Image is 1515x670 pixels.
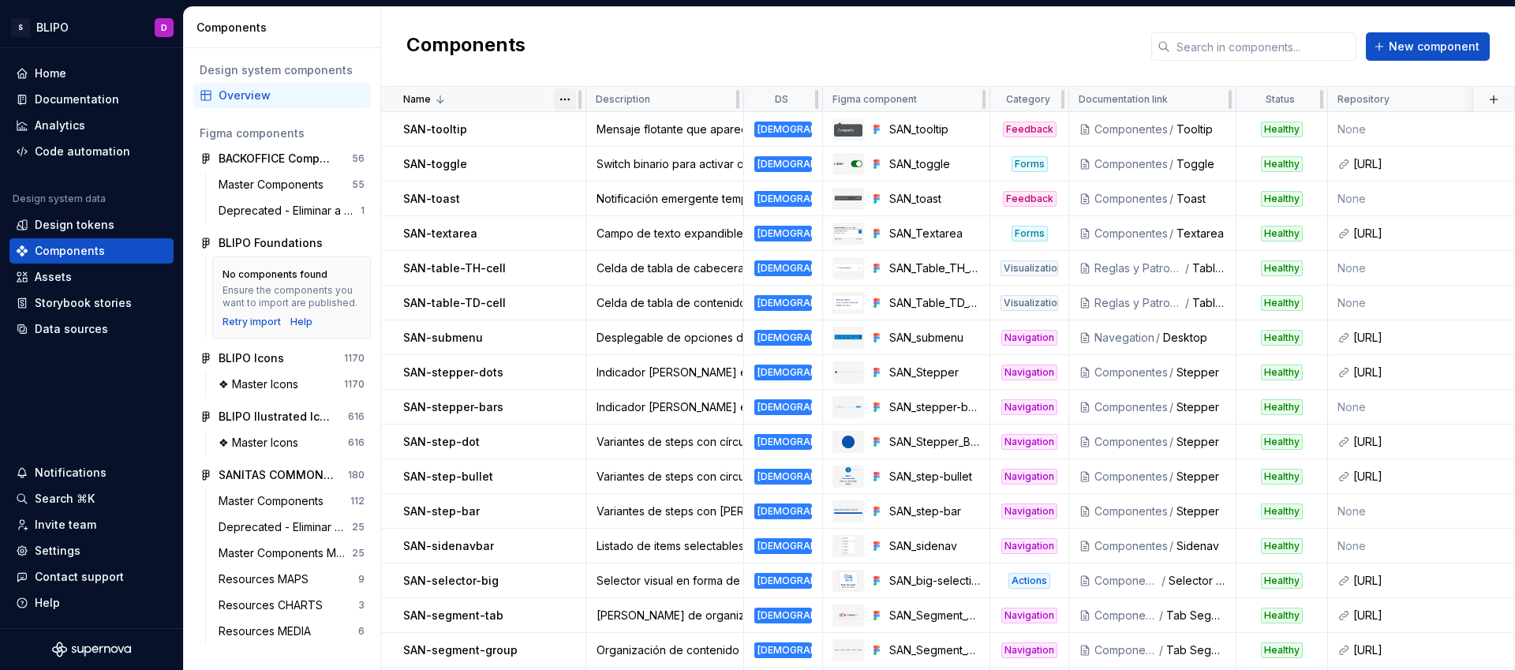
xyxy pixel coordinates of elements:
[1001,295,1058,311] div: Visualization & Progress
[1079,93,1168,106] p: Documentation link
[219,235,323,251] div: BLIPO Foundations
[403,226,477,241] p: SAN-textarea
[403,503,480,519] p: SAN-step-bar
[834,508,862,514] img: SAN_step-bar
[1094,191,1168,207] div: Componentes
[350,495,365,507] div: 112
[1001,642,1057,658] div: Navigation
[35,243,105,259] div: Components
[834,612,862,619] img: SAN_Segment_Tab
[1001,260,1058,276] div: Visualization & Progress
[193,83,371,108] a: Overview
[587,122,743,137] div: Mensaje flotante que aparece al pasar sobre un elemento. Compacto y claro.
[193,404,371,429] a: BLIPO Ilustrated Icons616
[889,573,980,589] div: SAN_big-selection
[1168,434,1176,450] div: /
[1184,295,1192,311] div: /
[1094,469,1168,485] div: Componentes
[1168,122,1176,137] div: /
[1001,538,1057,554] div: Navigation
[403,260,506,276] p: SAN-table-TH-cell
[1176,538,1226,554] div: Sidenav
[1168,399,1176,415] div: /
[889,260,980,276] div: SAN_Table_TH_Cell
[1001,434,1057,450] div: Navigation
[1094,538,1168,554] div: Componentes
[1094,365,1168,380] div: Componentes
[1008,573,1050,589] div: Actions
[1261,642,1303,658] div: Healthy
[1003,122,1057,137] div: Feedback
[1094,399,1168,415] div: Componentes
[212,372,371,397] a: ❖ Master Icons1170
[1261,260,1303,276] div: Healthy
[219,435,305,451] div: ❖ Master Icons
[1353,365,1504,380] div: [URL]
[1169,573,1226,589] div: Selector Big
[754,260,812,276] div: [DEMOGRAPHIC_DATA] Commons
[403,365,503,380] p: SAN-stepper-dots
[754,503,812,519] div: [DEMOGRAPHIC_DATA] Commons
[889,226,980,241] div: SAN_Textarea
[1261,608,1303,623] div: Healthy
[1160,573,1169,589] div: /
[406,32,526,61] h2: Components
[196,20,374,36] div: Components
[219,177,330,193] div: Master Components
[754,469,812,485] div: [DEMOGRAPHIC_DATA] Commons
[1366,32,1490,61] button: New component
[832,93,917,106] p: Figma component
[290,316,312,328] a: Help
[193,462,371,488] a: SANITAS COMMON Components180
[219,519,352,535] div: Deprecated - Eliminar a futuro
[358,599,365,612] div: 3
[219,571,315,587] div: Resources MAPS
[1094,642,1158,658] div: Componentes
[223,268,327,281] div: No components found
[754,399,812,415] div: [DEMOGRAPHIC_DATA] Commons
[889,122,980,137] div: SAN_tooltip
[1163,330,1226,346] div: Desktop
[352,547,365,560] div: 25
[842,436,855,448] img: SAN_Stepper_Bubble
[1261,365,1303,380] div: Healthy
[1094,434,1168,450] div: Componentes
[1168,191,1176,207] div: /
[223,316,281,328] div: Retry import
[754,538,812,554] div: [DEMOGRAPHIC_DATA] Commons
[403,469,493,485] p: SAN-step-bullet
[889,642,980,658] div: SAN_Segment_Group
[834,195,862,202] img: SAN_toast
[587,260,743,276] div: Celda de tabla de cabecera.
[348,436,365,449] div: 616
[1094,608,1158,623] div: Componentes
[200,62,365,78] div: Design system components
[889,608,980,623] div: SAN_Segment_Tab
[403,93,431,106] p: Name
[403,295,506,311] p: SAN-table-TD-cell
[1328,182,1514,216] td: None
[587,191,743,207] div: Notificación emergente temporal para alertas del sistema.
[754,573,812,589] div: [DEMOGRAPHIC_DATA] Commons
[11,18,30,37] div: S
[1176,122,1226,137] div: Tooltip
[587,503,743,519] div: Variantes de steps con [PERSON_NAME] numeradas.
[587,365,743,380] div: Indicador [PERSON_NAME] en un flujo, representado por puntos con diferentes estados.
[35,144,130,159] div: Code automation
[35,66,66,81] div: Home
[1192,295,1226,311] div: Tables
[587,226,743,241] div: Campo de texto expandible para entradas de texto largas. Se adapta al contenido y muestra contado...
[352,152,365,165] div: 56
[587,156,743,172] div: Switch binario para activar o desactivar opciones. Estilo compacto y claro en estado activo/inact...
[344,378,365,391] div: 1170
[834,160,862,167] img: SAN_toggle
[587,295,743,311] div: Celda de tabla de contenido variado.
[1261,330,1303,346] div: Healthy
[1001,399,1057,415] div: Navigation
[834,649,862,650] img: SAN_Segment_Group
[212,541,371,566] a: Master Components MISANITAS25
[1168,365,1176,380] div: /
[1389,39,1479,54] span: New component
[9,290,174,316] a: Storybook stories
[193,146,371,171] a: BACKOFFICE Components56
